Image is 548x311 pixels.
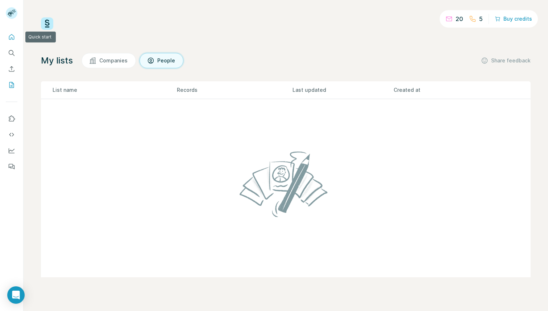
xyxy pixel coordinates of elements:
[6,62,17,75] button: Enrich CSV
[6,46,17,60] button: Search
[41,17,53,30] img: Surfe Logo
[6,78,17,91] button: My lists
[7,286,25,304] div: Open Intercom Messenger
[177,86,292,94] p: Records
[237,145,335,223] img: No lists found
[495,14,532,24] button: Buy credits
[6,30,17,44] button: Quick start
[394,86,494,94] p: Created at
[41,55,73,66] h4: My lists
[157,57,176,64] span: People
[6,128,17,141] button: Use Surfe API
[53,86,176,94] p: List name
[6,112,17,125] button: Use Surfe on LinkedIn
[479,15,483,23] p: 5
[456,15,463,23] p: 20
[481,57,531,64] button: Share feedback
[99,57,128,64] span: Companies
[6,144,17,157] button: Dashboard
[6,160,17,173] button: Feedback
[292,86,393,94] p: Last updated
